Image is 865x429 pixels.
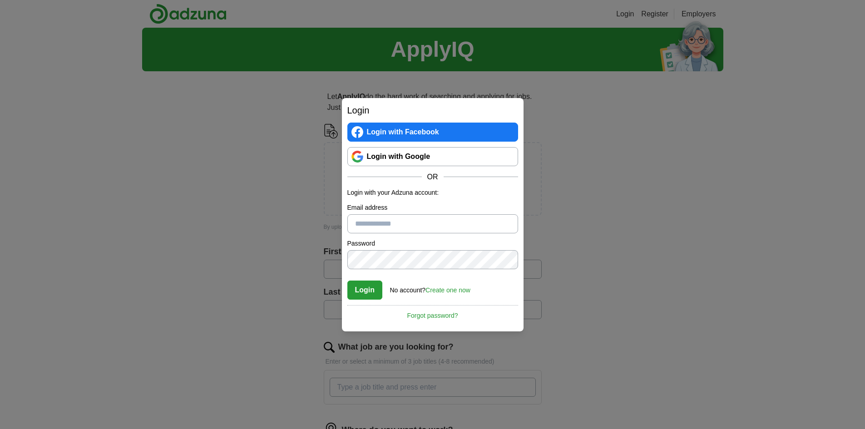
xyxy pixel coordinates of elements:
[347,203,518,212] label: Email address
[422,172,444,182] span: OR
[425,286,470,294] a: Create one now
[347,104,518,117] h2: Login
[347,239,518,248] label: Password
[347,281,383,300] button: Login
[390,280,470,295] div: No account?
[347,188,518,197] p: Login with your Adzuna account:
[347,147,518,166] a: Login with Google
[347,305,518,321] a: Forgot password?
[347,123,518,142] a: Login with Facebook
